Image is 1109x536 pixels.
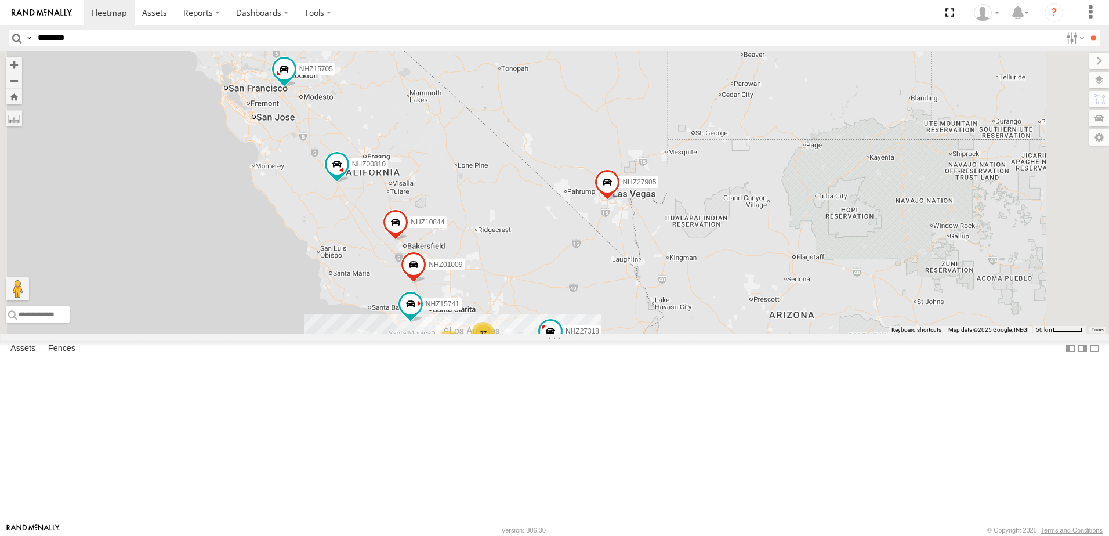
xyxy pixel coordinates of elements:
[12,9,72,17] img: rand-logo.svg
[5,341,41,357] label: Assets
[42,341,81,357] label: Fences
[429,260,462,269] span: NHZ01009
[426,300,459,308] span: NHZ15741
[622,178,656,186] span: NHZ27905
[299,65,333,73] span: NHZ15705
[6,57,22,73] button: Zoom in
[1092,328,1104,332] a: Terms (opens in new tab)
[1065,341,1077,357] label: Dock Summary Table to the Left
[472,322,495,345] div: 27
[948,327,1029,333] span: Map data ©2025 Google, INEGI
[1089,129,1109,146] label: Map Settings
[6,89,22,104] button: Zoom Home
[6,73,22,89] button: Zoom out
[437,331,460,354] div: 133
[502,527,546,534] div: Version: 306.00
[1077,341,1088,357] label: Dock Summary Table to the Right
[352,160,386,168] span: NHZ00810
[1041,527,1103,534] a: Terms and Conditions
[1045,3,1063,22] i: ?
[1032,326,1086,334] button: Map Scale: 50 km per 48 pixels
[411,218,444,226] span: NHZ10844
[6,110,22,126] label: Measure
[1061,30,1086,46] label: Search Filter Options
[6,277,29,300] button: Drag Pegman onto the map to open Street View
[1089,341,1100,357] label: Hide Summary Table
[24,30,34,46] label: Search Query
[891,326,941,334] button: Keyboard shortcuts
[566,328,599,336] span: NHZ27318
[6,524,60,536] a: Visit our Website
[1036,327,1052,333] span: 50 km
[987,527,1103,534] div: © Copyright 2025 -
[970,4,1003,21] div: Zulema McIntosch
